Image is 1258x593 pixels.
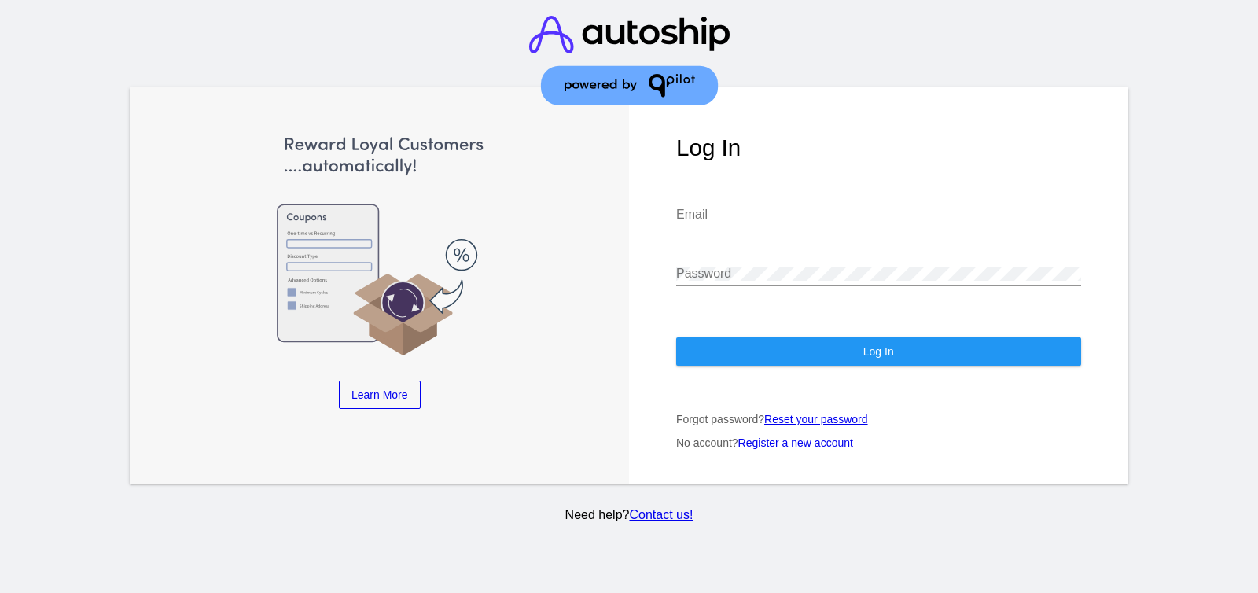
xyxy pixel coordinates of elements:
img: Apply Coupons Automatically to Scheduled Orders with QPilot [178,134,583,357]
a: Contact us! [629,508,693,521]
a: Register a new account [738,436,853,449]
span: Learn More [351,389,408,401]
p: No account? [676,436,1081,449]
span: Log In [863,345,894,358]
input: Email [676,208,1081,222]
p: Forgot password? [676,413,1081,425]
a: Reset your password [764,413,868,425]
a: Learn More [339,381,421,409]
button: Log In [676,337,1081,366]
p: Need help? [127,508,1131,522]
h1: Log In [676,134,1081,161]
